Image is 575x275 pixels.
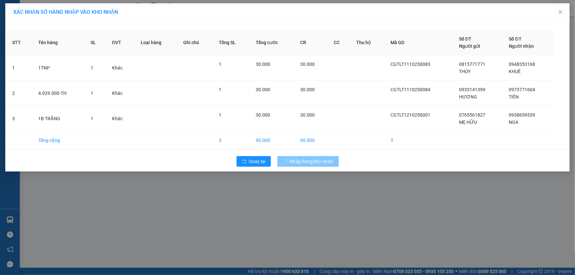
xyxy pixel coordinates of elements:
[13,9,118,15] span: XÁC NHẬN SỐ HÀNG NHẬP VÀO KHO NHẬN
[459,36,472,41] span: Số ĐT
[459,120,477,125] span: MẸ HỮU
[509,87,535,92] span: 0973771604
[509,120,519,125] span: NGA
[7,81,33,106] td: 2
[178,30,214,55] th: Ghi chú
[7,30,33,55] th: STT
[33,131,86,150] td: Tổng cộng
[300,62,315,67] span: 30.000
[509,43,534,49] span: Người nhận
[251,131,295,150] td: 90.000
[214,30,250,55] th: Tổng SL
[242,159,246,164] span: rollback
[509,36,522,41] span: Số ĐT
[459,62,485,67] span: 0815771771
[91,116,93,121] span: 1
[107,55,135,81] td: Khác
[107,30,135,55] th: ĐVT
[351,30,385,55] th: Thu hộ
[219,112,221,118] span: 1
[509,69,521,74] span: KHUÊ
[300,87,315,92] span: 30.000
[256,62,271,67] span: 30.000
[295,131,329,150] td: 90.000
[459,43,480,49] span: Người gửi
[290,158,333,165] span: Nhập hàng kho nhận
[256,112,271,118] span: 30.000
[509,94,519,99] span: TIÊN
[329,30,351,55] th: CC
[7,106,33,131] td: 3
[249,158,266,165] span: Quay lại
[551,3,570,22] button: Close
[295,30,329,55] th: CR
[256,87,271,92] span: 30.000
[277,156,339,167] button: Nhập hàng kho nhận
[283,159,290,164] span: loading
[459,112,485,118] span: 0765561827
[33,55,86,81] td: 1TNP
[459,87,485,92] span: 0933141399
[107,106,135,131] td: Khác
[91,65,93,70] span: 1
[33,30,86,55] th: Tên hàng
[459,94,477,99] span: HƯƠNG
[7,55,33,81] td: 1
[237,156,271,167] button: rollbackQuay lại
[509,112,535,118] span: 0938659539
[459,69,471,74] span: THỦY
[509,62,535,67] span: 0948353168
[558,10,563,15] span: close
[391,112,431,118] span: CGTLT1210250001
[33,81,86,106] td: 4.029.000-TH
[135,30,178,55] th: Loại hàng
[386,30,454,55] th: Mã GD
[85,30,107,55] th: SL
[391,62,431,67] span: CGTLT1110250083
[391,87,431,92] span: CGTLT1110250084
[386,131,454,150] td: 3
[33,106,86,131] td: 1B TRẮNG
[300,112,315,118] span: 30.000
[219,62,221,67] span: 1
[107,81,135,106] td: Khác
[91,91,93,96] span: 1
[219,87,221,92] span: 1
[214,131,250,150] td: 3
[251,30,295,55] th: Tổng cước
